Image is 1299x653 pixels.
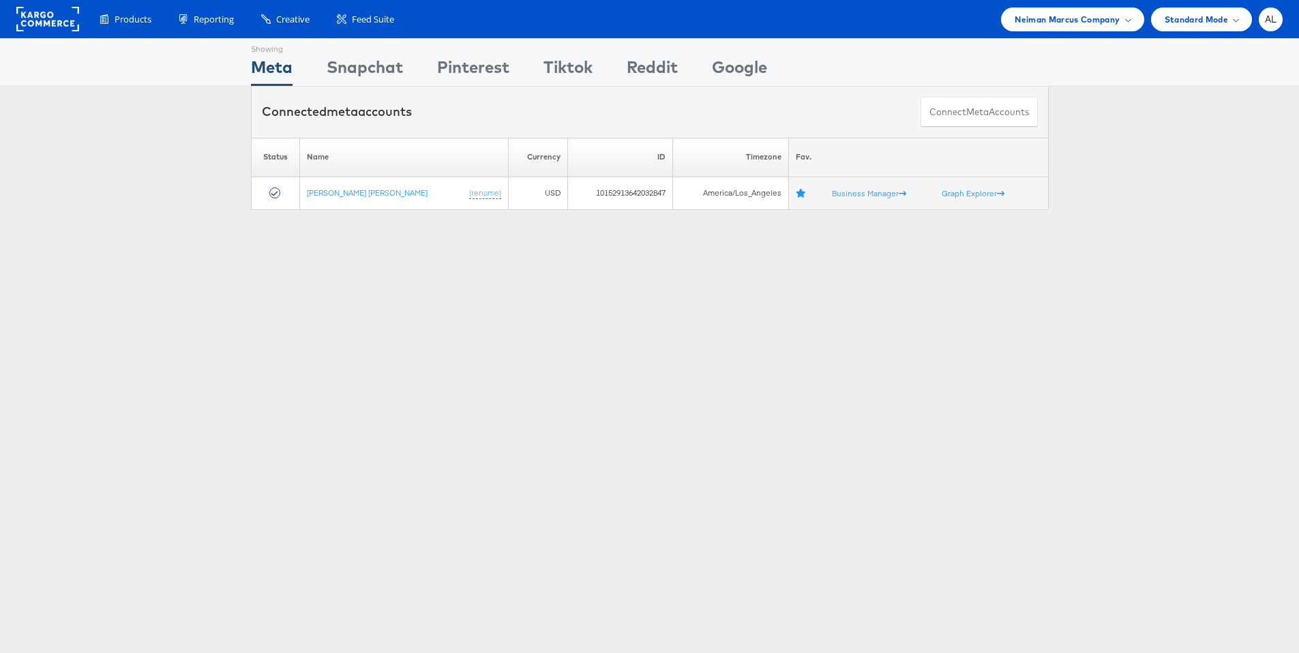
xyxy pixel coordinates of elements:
[469,187,501,198] a: (rename)
[1265,15,1277,24] span: AL
[568,177,673,209] td: 10152913642032847
[352,13,394,26] span: Feed Suite
[251,39,293,55] div: Showing
[299,138,508,177] th: Name
[262,103,412,121] div: Connected accounts
[437,55,509,86] div: Pinterest
[508,177,567,209] td: USD
[1165,12,1228,27] span: Standard Mode
[327,55,403,86] div: Snapchat
[327,104,358,119] span: meta
[251,138,299,177] th: Status
[832,187,906,198] a: Business Manager
[1015,12,1120,27] span: Neiman Marcus Company
[543,55,593,86] div: Tiktok
[307,187,428,197] a: [PERSON_NAME] [PERSON_NAME]
[251,55,293,86] div: Meta
[194,13,234,26] span: Reporting
[672,138,788,177] th: Timezone
[966,106,989,119] span: meta
[508,138,567,177] th: Currency
[115,13,151,26] span: Products
[942,187,1004,198] a: Graph Explorer
[672,177,788,209] td: America/Los_Angeles
[568,138,673,177] th: ID
[276,13,310,26] span: Creative
[627,55,678,86] div: Reddit
[712,55,767,86] div: Google
[921,97,1038,127] button: ConnectmetaAccounts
